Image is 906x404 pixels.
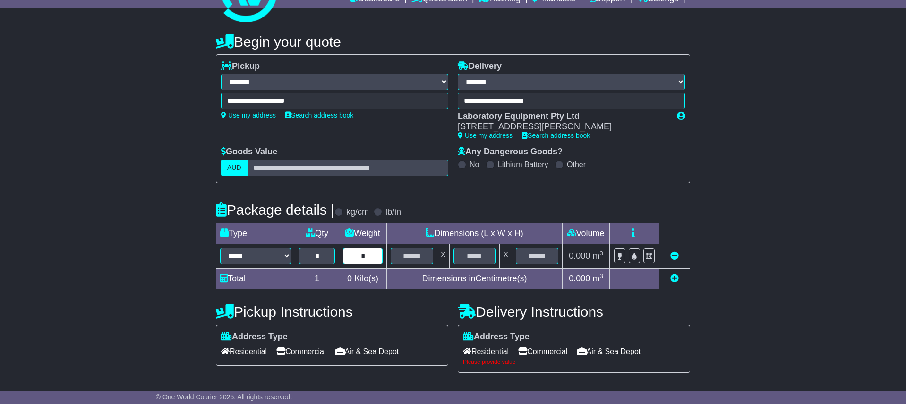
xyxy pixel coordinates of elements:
[577,344,641,359] span: Air & Sea Depot
[221,344,267,359] span: Residential
[458,132,513,139] a: Use my address
[295,268,339,289] td: 1
[385,207,401,218] label: lb/in
[562,223,609,244] td: Volume
[216,304,448,320] h4: Pickup Instructions
[592,274,603,283] span: m
[470,160,479,169] label: No
[463,344,509,359] span: Residential
[458,61,502,72] label: Delivery
[221,160,248,176] label: AUD
[599,250,603,257] sup: 3
[285,111,353,119] a: Search address book
[221,61,260,72] label: Pickup
[221,111,276,119] a: Use my address
[295,223,339,244] td: Qty
[463,359,685,365] div: Please provide value
[500,244,512,268] td: x
[346,207,369,218] label: kg/cm
[216,202,334,218] h4: Package details |
[458,147,563,157] label: Any Dangerous Goods?
[592,251,603,261] span: m
[458,304,690,320] h4: Delivery Instructions
[437,244,449,268] td: x
[498,160,548,169] label: Lithium Battery
[458,122,667,132] div: [STREET_ADDRESS][PERSON_NAME]
[339,223,387,244] td: Weight
[599,272,603,279] sup: 3
[458,111,667,122] div: Laboratory Equipment Pty Ltd
[276,344,325,359] span: Commercial
[216,34,690,50] h4: Begin your quote
[386,268,562,289] td: Dimensions in Centimetre(s)
[670,274,679,283] a: Add new item
[386,223,562,244] td: Dimensions (L x W x H)
[569,251,590,261] span: 0.000
[335,344,399,359] span: Air & Sea Depot
[463,332,530,342] label: Address Type
[522,132,590,139] a: Search address book
[221,332,288,342] label: Address Type
[670,251,679,261] a: Remove this item
[347,274,352,283] span: 0
[216,223,295,244] td: Type
[567,160,586,169] label: Other
[221,147,277,157] label: Goods Value
[216,268,295,289] td: Total
[156,393,292,401] span: © One World Courier 2025. All rights reserved.
[518,344,567,359] span: Commercial
[339,268,387,289] td: Kilo(s)
[569,274,590,283] span: 0.000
